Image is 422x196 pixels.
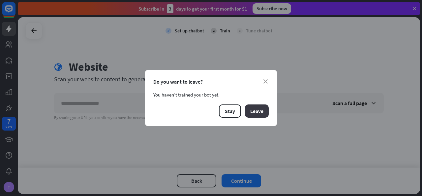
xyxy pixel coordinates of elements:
i: close [263,79,268,84]
div: You haven’t trained your bot yet. [153,92,269,98]
button: Open LiveChat chat widget [5,3,25,22]
div: Do you want to leave? [153,78,269,85]
button: Stay [219,104,241,118]
button: Leave [245,104,269,118]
